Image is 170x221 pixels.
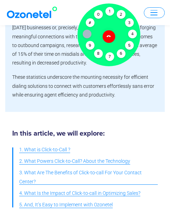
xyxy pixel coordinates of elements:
div: 1 [105,7,114,16]
div: 2 [117,10,125,19]
span: 2. What Powers Click-to-Call? About the Technology [19,157,130,166]
span: These statistics underscore the mounting necessity for efficient dialing solutions to connect wit... [12,74,154,97]
div: 4 [128,30,137,38]
div: # [86,18,94,27]
div: 6 [117,49,125,58]
div: 0 [94,10,103,19]
div: 8 [94,49,103,58]
span: [DATE] businesses or, precisely, agents encounter hurdles in forging meaningful connections with ... [12,25,157,66]
span: 3. What Are The Benefits of Click-to-call For Your Contact Center? [19,168,158,186]
div: 3 [125,18,134,27]
a: 2. What Powers Click-to-Call? About the Technology [19,155,130,167]
a: 1. What is Click-to-Call ? [19,144,70,155]
span: 4. What Is the Impact of Click-to-call in Optimizing Sales? [19,189,140,198]
a: 5. And, It’s Easy to Implement with Ozonetel [19,199,113,211]
span: 1. What is Click-to-Call ? [19,145,70,154]
span: 5. And, It’s Easy to Implement with Ozonetel [19,200,113,209]
a: 3. What Are The Benefits of Click-to-call For Your Contact Center? [19,167,158,187]
h5: In this article, we will explore: [12,130,158,137]
div: 5 [125,41,134,50]
a: 4. What Is the Impact of Click-to-call in Optimizing Sales? [19,188,140,199]
div: 7 [105,52,114,61]
div: 9 [86,41,94,50]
